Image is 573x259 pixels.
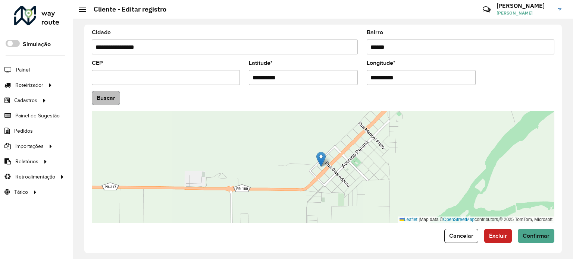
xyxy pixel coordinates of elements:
[15,81,43,89] span: Roteirizador
[523,233,549,239] span: Confirmar
[367,59,395,67] label: Longitude
[249,59,273,67] label: Latitude
[444,229,478,243] button: Cancelar
[400,217,417,222] a: Leaflet
[92,59,103,67] label: CEP
[367,28,383,37] label: Bairro
[479,1,495,18] a: Contato Rápido
[14,97,37,104] span: Cadastros
[419,217,420,222] span: |
[15,142,44,150] span: Importações
[23,40,51,49] label: Simulação
[449,233,473,239] span: Cancelar
[518,229,554,243] button: Confirmar
[15,173,55,181] span: Retroalimentação
[443,217,475,222] a: OpenStreetMap
[497,2,552,9] h3: [PERSON_NAME]
[92,28,111,37] label: Cidade
[92,91,120,105] button: Buscar
[86,5,166,13] h2: Cliente - Editar registro
[14,127,33,135] span: Pedidos
[16,66,30,74] span: Painel
[15,112,60,120] span: Painel de Sugestão
[316,152,326,167] img: Marker
[484,229,512,243] button: Excluir
[14,188,28,196] span: Tático
[489,233,507,239] span: Excluir
[398,217,554,223] div: Map data © contributors,© 2025 TomTom, Microsoft
[497,10,552,16] span: [PERSON_NAME]
[15,158,38,165] span: Relatórios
